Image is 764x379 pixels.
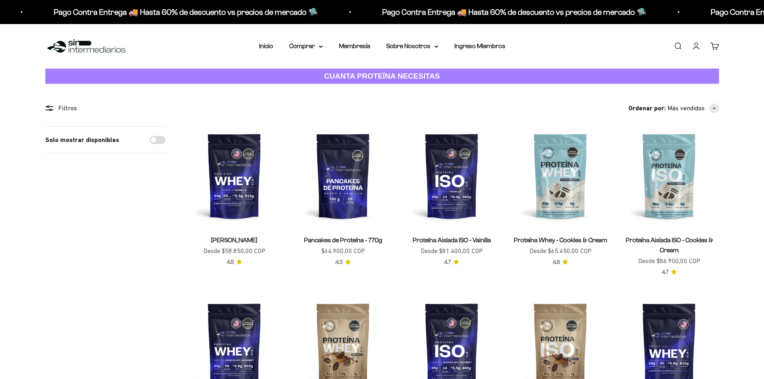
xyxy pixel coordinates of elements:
sale-price: Desde $65.450,00 COP [529,246,592,256]
sale-price: Desde $58.850,00 COP [203,246,265,256]
p: Pago Contra Entrega 🚚 Hasta 60% de descuento vs precios de mercado 🛸 [366,6,630,18]
sale-price: $64.900,00 COP [321,246,365,256]
summary: Comprar [289,41,323,51]
a: Ingreso Miembros [454,43,505,49]
a: 4.74.7 de 5.0 estrellas [662,268,677,277]
summary: Sobre Nosotros [386,41,438,51]
a: Inicio [259,43,273,49]
a: Pancakes de Proteína - 770g [304,237,382,243]
div: Filtros [45,103,166,113]
sale-price: Desde $81.400,00 COP [421,246,483,256]
span: Ordenar por: [628,103,666,113]
a: [PERSON_NAME] [211,237,257,243]
label: Solo mostrar disponibles [45,135,119,145]
span: 4.7 [662,268,669,277]
a: 4.74.7 de 5.0 estrellas [444,258,459,267]
p: Pago Contra Entrega 🚚 Hasta 60% de descuento vs precios de mercado 🛸 [38,6,302,18]
a: CUANTA PROTEÍNA NECESITAS [45,69,719,84]
button: Más vendidos [667,103,719,113]
a: 4.34.3 de 5.0 estrellas [335,258,351,267]
strong: CUANTA PROTEÍNA NECESITAS [324,72,440,80]
a: Membresía [339,43,370,49]
a: Proteína Aislada ISO - Vainilla [413,237,491,243]
span: 4.8 [227,258,234,267]
span: 4.3 [335,258,342,267]
a: Proteína Aislada ISO - Cookies & Cream [626,237,713,253]
a: 4.84.8 de 5.0 estrellas [227,258,242,267]
a: Proteína Whey - Cookies & Cream [514,237,607,243]
span: 4.8 [553,258,560,267]
span: Más vendidos [667,103,705,113]
span: 4.7 [444,258,451,267]
sale-price: Desde $86.900,00 COP [638,256,700,266]
a: 4.84.8 de 5.0 estrellas [553,258,568,267]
